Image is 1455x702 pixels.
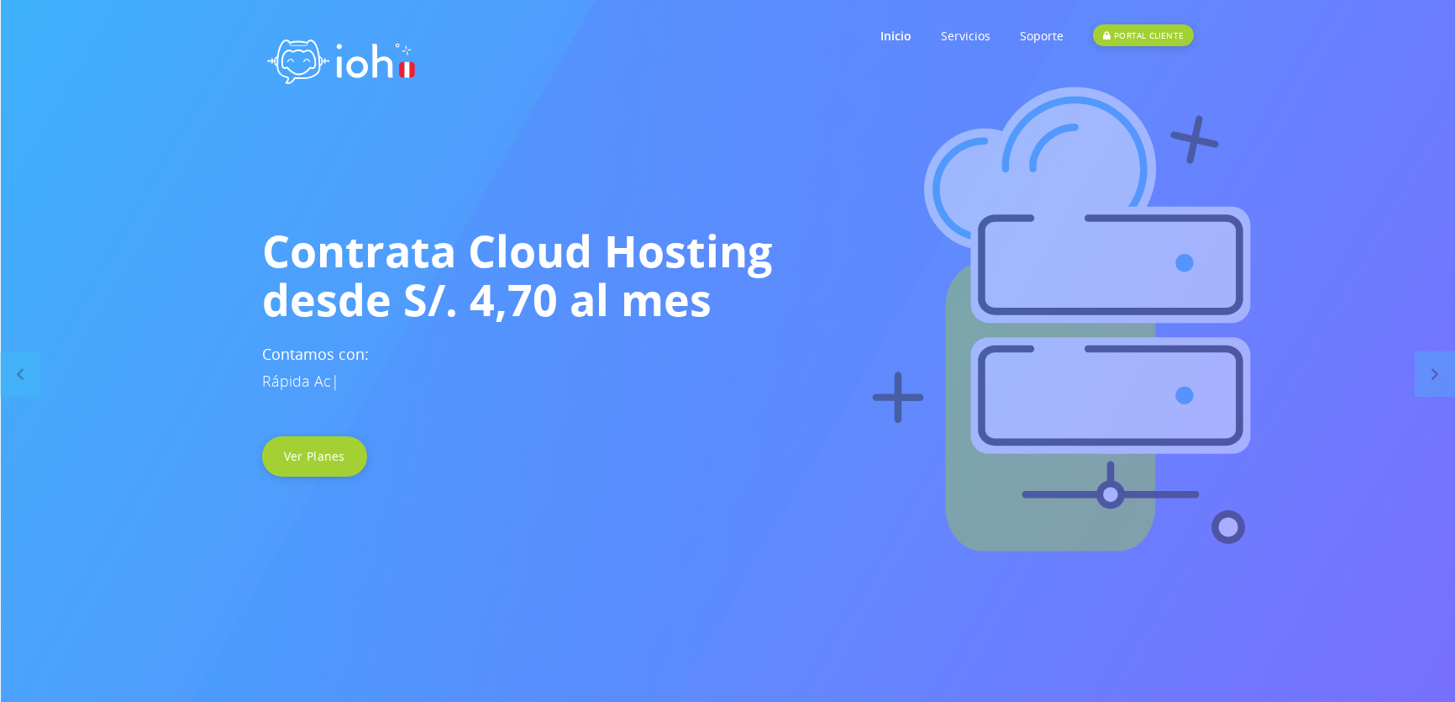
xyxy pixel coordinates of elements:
[262,371,331,391] span: Rápida Ac
[1093,3,1194,69] a: PORTAL CLIENTE
[880,3,911,69] a: Inicio
[941,3,990,69] a: Servicios
[262,436,367,477] a: Ver Planes
[261,21,421,96] img: logo ioh
[262,226,1195,324] h1: Contrata Cloud Hosting desde S/. 4,70 al mes
[1093,24,1194,46] div: PORTAL CLIENTE
[1020,3,1064,69] a: Soporte
[262,340,1195,394] h3: Contamos con:
[331,371,339,391] span: |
